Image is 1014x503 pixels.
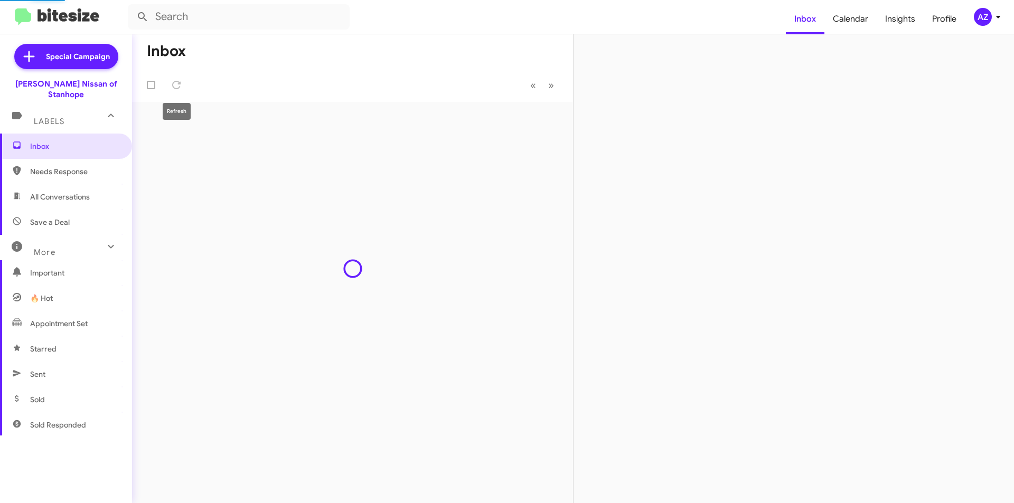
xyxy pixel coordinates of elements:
span: 🔥 Hot [30,293,53,303]
button: AZ [965,8,1002,26]
span: Appointment Set [30,318,88,329]
input: Search [128,4,350,30]
span: Save a Deal [30,217,70,227]
span: Sold Responded [30,420,86,430]
span: All Conversations [30,192,90,202]
span: Labels [34,117,64,126]
span: Important [30,268,120,278]
span: « [530,79,536,92]
a: Special Campaign [14,44,118,69]
div: Refresh [163,103,191,120]
span: Starred [30,344,57,354]
span: Special Campaign [46,51,110,62]
span: Sent [30,369,45,379]
span: Needs Response [30,166,120,177]
a: Insights [877,4,924,34]
div: AZ [974,8,992,26]
button: Next [542,74,560,96]
span: Inbox [30,141,120,151]
a: Profile [924,4,965,34]
span: More [34,248,55,257]
a: Inbox [786,4,824,34]
span: Sold [30,394,45,405]
h1: Inbox [147,43,186,60]
span: » [548,79,554,92]
a: Calendar [824,4,877,34]
nav: Page navigation example [524,74,560,96]
button: Previous [524,74,542,96]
